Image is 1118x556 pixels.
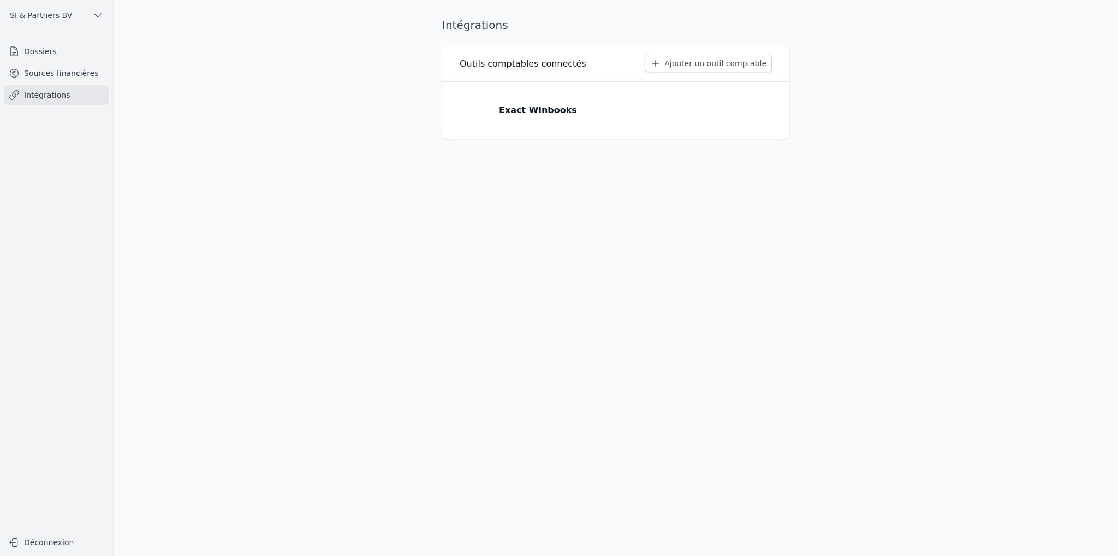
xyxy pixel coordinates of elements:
h3: Outils comptables connectés [460,57,586,70]
a: Sources financières [4,63,109,83]
button: Ajouter un outil comptable [645,55,772,72]
p: Exact Winbooks [499,104,577,117]
h1: Intégrations [442,17,508,33]
button: SI & Partners BV [4,7,109,24]
button: Déconnexion [4,534,109,551]
span: SI & Partners BV [10,10,72,21]
a: Dossiers [4,42,109,61]
a: Exact Winbooks [460,91,772,130]
a: Intégrations [4,85,109,105]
